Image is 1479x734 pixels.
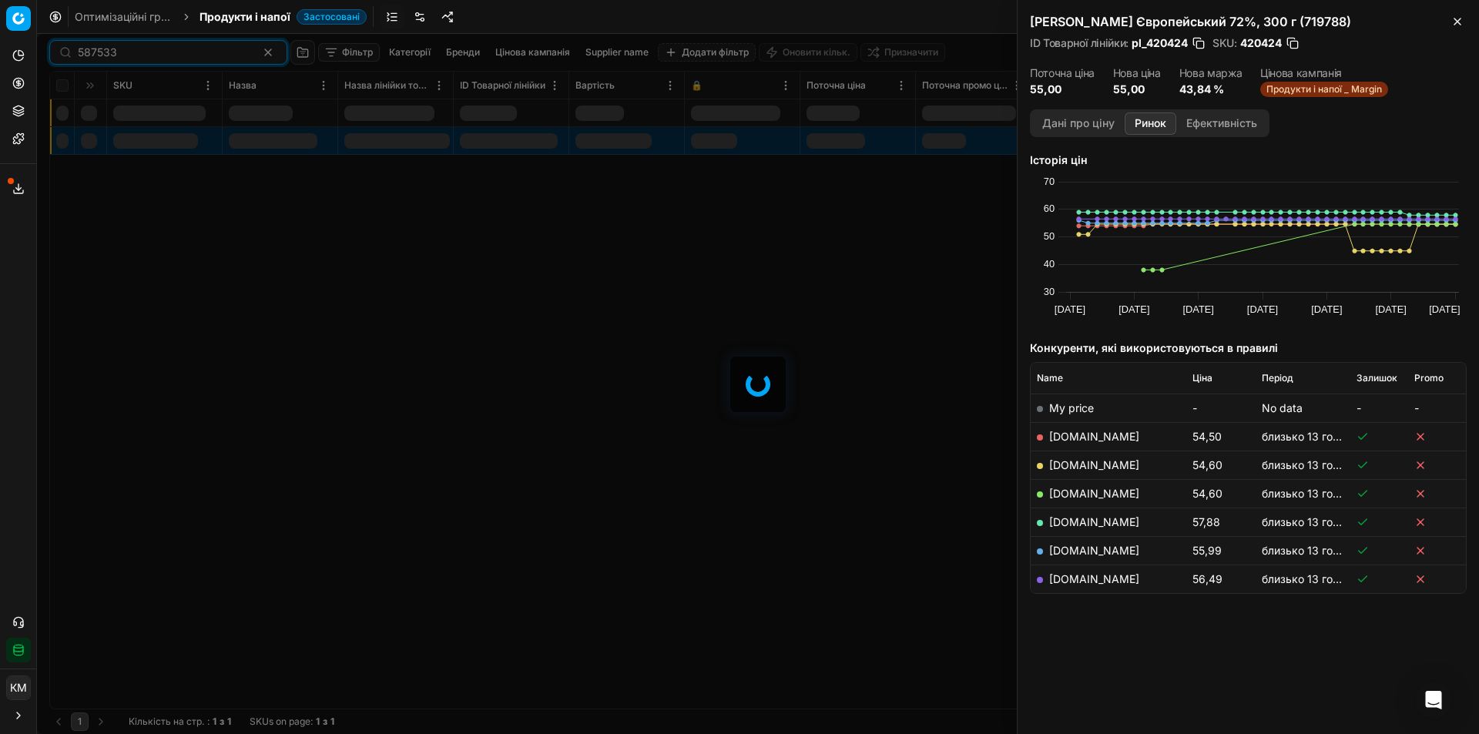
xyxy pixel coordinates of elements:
td: No data [1256,394,1350,422]
text: [DATE] [1311,303,1342,315]
span: 55,99 [1192,544,1222,557]
a: [DOMAIN_NAME] [1049,487,1139,500]
h5: Історія цін [1030,152,1467,168]
span: Name [1037,372,1063,384]
span: близько 13 годин тому [1262,430,1381,443]
a: Оптимізаційні групи [75,9,173,25]
button: Ефективність [1176,112,1267,135]
span: Залишок [1357,372,1397,384]
td: - [1408,394,1466,422]
text: 40 [1044,258,1055,270]
span: близько 13 годин тому [1262,458,1381,471]
span: Період [1262,372,1293,384]
dd: 43,84 % [1179,82,1243,97]
span: 54,60 [1192,458,1222,471]
span: Продукти і напої _ Margin [1260,82,1388,97]
dt: Нова маржа [1179,68,1243,79]
span: близько 13 годин тому [1262,544,1381,557]
span: Продукти і напоїЗастосовані [200,9,367,25]
span: близько 13 годин тому [1262,572,1381,585]
dd: 55,00 [1030,82,1095,97]
span: 420424 [1240,35,1282,51]
text: 60 [1044,203,1055,214]
text: [DATE] [1118,303,1149,315]
h5: Конкуренти, які використовуються в правилі [1030,340,1467,356]
td: - [1186,394,1256,422]
td: - [1350,394,1408,422]
dt: Поточна ціна [1030,68,1095,79]
span: 54,60 [1192,487,1222,500]
span: КM [7,676,30,699]
a: [DOMAIN_NAME] [1049,544,1139,557]
span: Продукти і напої [200,9,290,25]
dt: Цінова кампанія [1260,68,1388,79]
span: ID Товарної лінійки : [1030,38,1129,49]
a: [DOMAIN_NAME] [1049,572,1139,585]
span: SKU : [1212,38,1237,49]
span: 56,49 [1192,572,1222,585]
span: My price [1049,401,1094,414]
button: Ринок [1125,112,1176,135]
text: 70 [1044,176,1055,187]
text: [DATE] [1183,303,1214,315]
span: близько 13 годин тому [1262,515,1381,528]
span: близько 13 годин тому [1262,487,1381,500]
span: Ціна [1192,372,1212,384]
text: 30 [1044,286,1055,297]
a: [DOMAIN_NAME] [1049,515,1139,528]
text: [DATE] [1376,303,1407,315]
nav: breadcrumb [75,9,367,25]
dd: 55,00 [1113,82,1161,97]
span: 57,88 [1192,515,1220,528]
span: Застосовані [297,9,367,25]
span: 54,50 [1192,430,1222,443]
button: Дані про ціну [1032,112,1125,135]
span: pl_420424 [1132,35,1188,51]
div: Open Intercom Messenger [1415,682,1452,719]
h2: [PERSON_NAME] Європейський 72%, 300 г (719788) [1030,12,1467,31]
span: Promo [1414,372,1444,384]
text: [DATE] [1055,303,1085,315]
a: [DOMAIN_NAME] [1049,430,1139,443]
text: 50 [1044,230,1055,242]
dt: Нова ціна [1113,68,1161,79]
a: [DOMAIN_NAME] [1049,458,1139,471]
button: КM [6,675,31,700]
text: [DATE] [1429,303,1460,315]
text: [DATE] [1247,303,1278,315]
